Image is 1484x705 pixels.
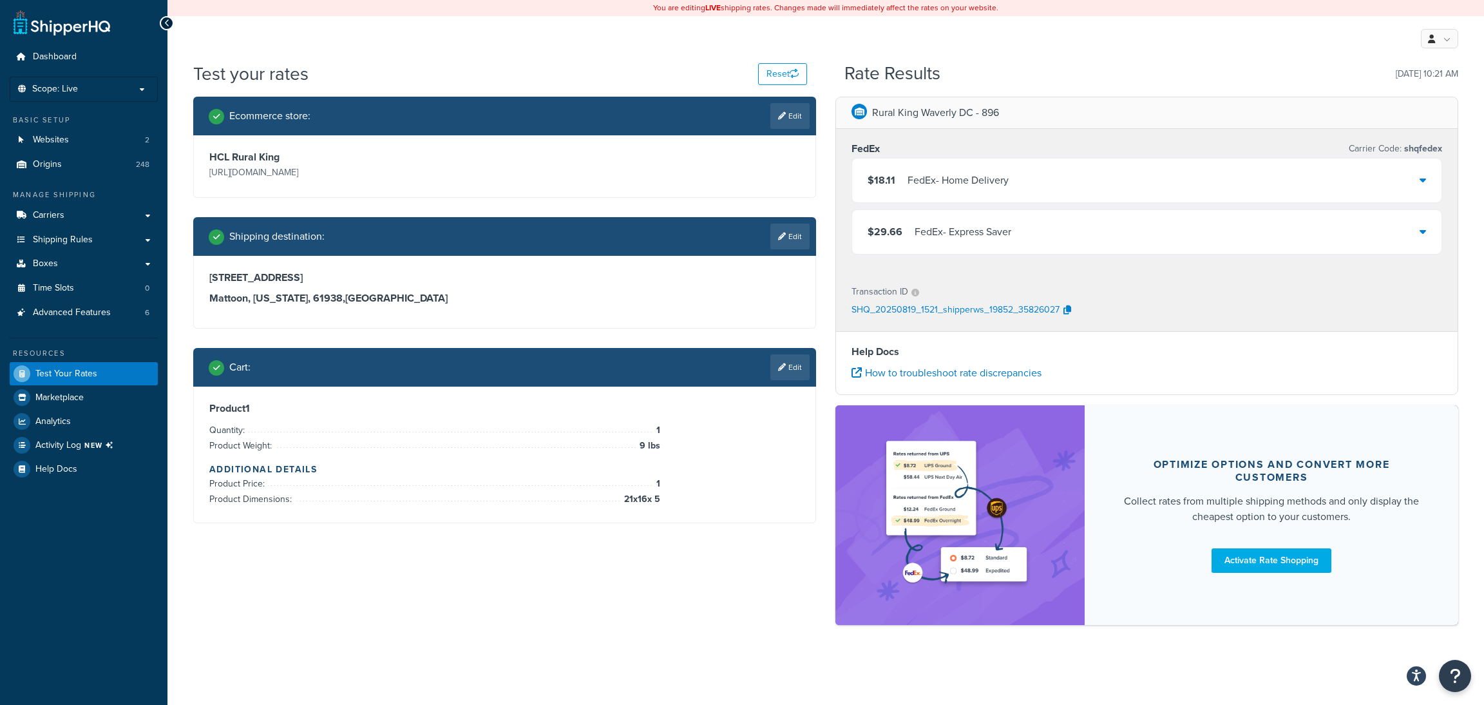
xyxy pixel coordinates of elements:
h3: Product 1 [209,402,800,415]
span: 0 [145,283,149,294]
button: Open Resource Center [1439,660,1471,692]
a: Activate Rate Shopping [1212,548,1331,573]
span: Quantity: [209,423,248,437]
a: Advanced Features6 [10,301,158,325]
a: Activity LogNEW [10,434,158,457]
div: Basic Setup [10,115,158,126]
h2: Cart : [229,362,251,373]
button: Reset [758,63,807,85]
p: Transaction ID [851,283,908,301]
span: Activity Log [35,437,119,454]
a: Websites2 [10,128,158,152]
b: LIVE [705,2,721,14]
h3: [STREET_ADDRESS] [209,271,800,284]
span: shqfedex [1402,142,1442,155]
h4: Help Docs [851,344,1442,360]
span: Help Docs [35,464,77,475]
li: Origins [10,153,158,177]
span: Shipping Rules [33,235,93,246]
a: Carriers [10,204,158,227]
p: Rural King Waverly DC - 896 [872,104,999,122]
a: Edit [770,224,810,249]
a: Marketplace [10,386,158,409]
a: Edit [770,103,810,129]
p: [DATE] 10:21 AM [1396,65,1458,83]
div: Collect rates from multiple shipping methods and only display the cheapest option to your customers. [1116,494,1427,525]
h3: HCL Rural King [209,151,502,164]
span: 9 lbs [636,438,660,454]
span: Product Weight: [209,439,275,452]
h2: Ecommerce store : [229,110,310,122]
span: $18.11 [868,173,895,188]
a: Boxes [10,252,158,276]
span: 1 [653,476,660,492]
h2: Rate Results [844,64,940,84]
a: Analytics [10,410,158,433]
li: Advanced Features [10,301,158,325]
a: Edit [770,354,810,380]
a: Time Slots0 [10,276,158,300]
h3: Mattoon, [US_STATE], 61938 , [GEOGRAPHIC_DATA] [209,292,800,305]
div: Manage Shipping [10,189,158,200]
span: $29.66 [868,224,902,239]
span: 6 [145,307,149,318]
span: Boxes [33,258,58,269]
span: 21 x 16 x 5 [621,492,660,507]
div: Resources [10,348,158,359]
img: feature-image-rateshop-7084cbbcb2e67ef1d54c2e976f0e592697130d5817b016cf7cc7e13314366067.png [879,425,1040,606]
h3: FedEx [851,142,880,155]
a: Dashboard [10,45,158,69]
li: Websites [10,128,158,152]
span: Scope: Live [32,84,78,95]
a: Shipping Rules [10,228,158,252]
span: 2 [145,135,149,146]
h1: Test your rates [193,61,309,86]
li: Time Slots [10,276,158,300]
p: [URL][DOMAIN_NAME] [209,164,502,182]
span: Dashboard [33,52,77,63]
span: Websites [33,135,69,146]
span: NEW [84,440,119,450]
span: Time Slots [33,283,74,294]
a: Origins248 [10,153,158,177]
p: Carrier Code: [1349,140,1442,158]
span: Origins [33,159,62,170]
span: Advanced Features [33,307,111,318]
div: Optimize options and convert more customers [1116,458,1427,484]
div: FedEx - Home Delivery [908,171,1009,189]
h4: Additional Details [209,463,800,476]
div: FedEx - Express Saver [915,223,1011,241]
span: Marketplace [35,392,84,403]
span: 248 [136,159,149,170]
a: Help Docs [10,458,158,481]
a: How to troubleshoot rate discrepancies [851,365,1042,380]
h2: Shipping destination : [229,231,325,242]
span: Analytics [35,416,71,427]
p: SHQ_20250819_1521_shipperws_19852_35826027 [851,301,1060,320]
span: Test Your Rates [35,369,97,380]
li: [object Object] [10,434,158,457]
span: Product Dimensions: [209,492,295,506]
a: Test Your Rates [10,362,158,385]
span: Carriers [33,210,64,221]
span: 1 [653,423,660,438]
span: Product Price: [209,477,268,490]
